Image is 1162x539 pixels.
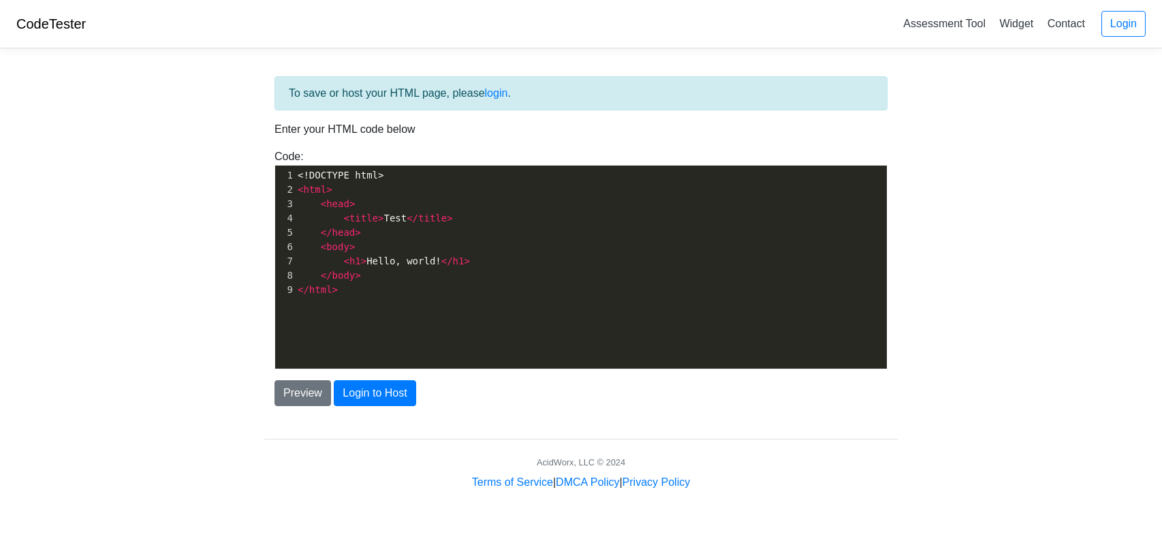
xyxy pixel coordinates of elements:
span: Test [298,213,453,224]
span: > [349,241,355,252]
div: To save or host your HTML page, please . [274,76,888,110]
div: Code: [264,149,898,369]
span: body [326,241,349,252]
span: > [378,213,383,224]
button: Login to Host [334,380,415,406]
span: html [309,284,332,295]
a: login [485,87,508,99]
span: h1 [349,256,361,266]
a: DMCA Policy [556,476,619,488]
a: Privacy Policy [623,476,691,488]
p: Enter your HTML code below [274,121,888,138]
span: </ [441,256,453,266]
span: < [343,256,349,266]
span: </ [298,284,309,295]
div: 6 [275,240,295,254]
span: < [321,198,326,209]
span: title [418,213,447,224]
a: Contact [1042,12,1090,35]
div: 5 [275,226,295,240]
a: Terms of Service [472,476,553,488]
div: 8 [275,268,295,283]
span: </ [407,213,418,224]
span: title [349,213,378,224]
span: h1 [453,256,465,266]
span: body [332,270,356,281]
span: > [464,256,469,266]
div: AcidWorx, LLC © 2024 [537,456,625,469]
div: 4 [275,211,295,226]
span: head [332,227,356,238]
span: > [361,256,366,266]
span: < [321,241,326,252]
button: Preview [274,380,331,406]
span: > [355,227,360,238]
span: > [355,270,360,281]
a: Login [1101,11,1146,37]
div: 9 [275,283,295,297]
a: Widget [994,12,1039,35]
span: Hello, world! [298,256,470,266]
span: > [447,213,452,224]
span: < [298,184,303,195]
div: 3 [275,197,295,211]
div: 7 [275,254,295,268]
span: head [326,198,349,209]
a: Assessment Tool [898,12,991,35]
div: | | [472,474,690,491]
div: 1 [275,168,295,183]
div: 2 [275,183,295,197]
span: > [349,198,355,209]
span: > [332,284,338,295]
span: html [303,184,326,195]
a: CodeTester [16,16,86,31]
span: < [343,213,349,224]
span: </ [321,227,332,238]
span: </ [321,270,332,281]
span: > [326,184,332,195]
span: <!DOCTYPE html> [298,170,383,181]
